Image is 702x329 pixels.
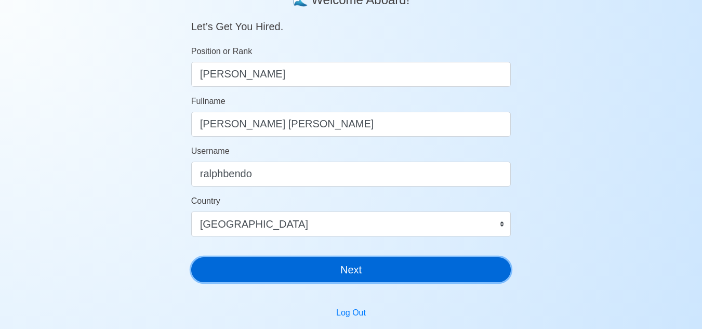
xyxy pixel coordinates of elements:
button: Next [191,257,511,282]
span: Username [191,147,230,155]
input: Ex. donaldcris [191,162,511,187]
button: Log Out [329,303,373,323]
input: ex. 2nd Officer w/Master License [191,62,511,87]
label: Country [191,195,220,207]
input: Your Fullname [191,112,511,137]
h5: Let’s Get You Hired. [191,8,511,33]
span: Position or Rank [191,47,252,56]
span: Fullname [191,97,226,106]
